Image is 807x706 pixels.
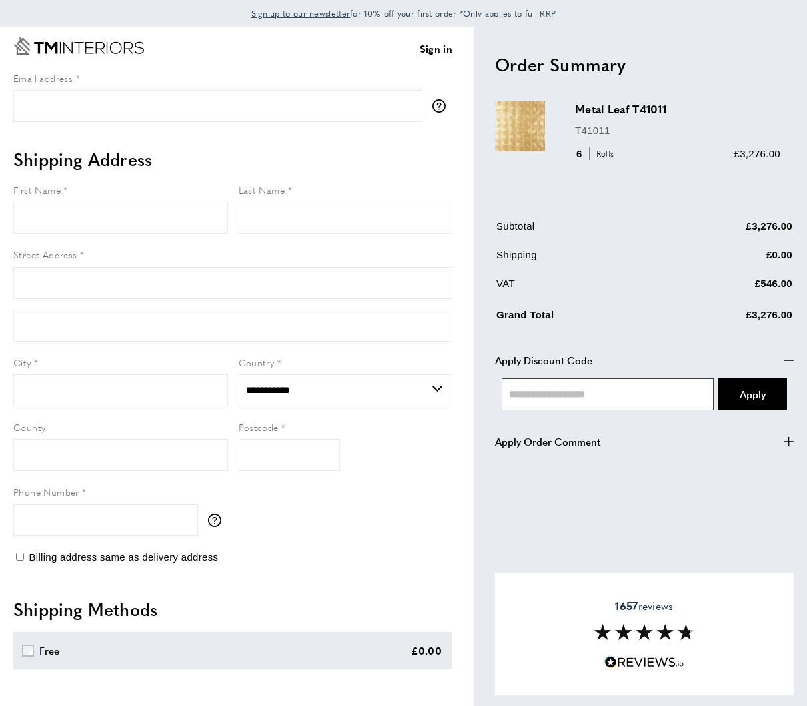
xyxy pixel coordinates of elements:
td: Grand Total [496,304,660,333]
button: More information [432,99,452,113]
span: Rolls [589,147,618,160]
span: Street Address [13,248,77,261]
span: £3,276.00 [734,148,780,159]
td: £3,276.00 [661,218,792,244]
td: VAT [496,276,660,302]
span: Sign up to our newsletter [251,7,351,19]
span: Billing address same as delivery address [29,551,218,563]
span: Country [239,356,275,369]
span: Apply Discount Code [495,352,592,368]
span: City [13,356,31,369]
td: £546.00 [661,276,792,302]
span: Postcode [239,420,279,434]
span: Phone Number [13,485,79,498]
img: Reviews section [594,624,694,640]
span: County [13,420,45,434]
img: Reviews.io 5 stars [604,656,684,669]
span: First Name [13,183,61,196]
td: £3,276.00 [661,304,792,333]
h3: Metal Leaf T41011 [575,101,780,117]
td: £0.00 [661,247,792,273]
td: Subtotal [496,218,660,244]
div: Free [39,643,60,659]
h2: Order Summary [495,53,794,77]
td: Shipping [496,247,660,273]
input: Billing address same as delivery address [16,553,24,561]
span: Email address [13,71,73,85]
a: Sign up to our newsletter [251,7,351,20]
h2: Shipping Address [13,147,452,171]
span: reviews [615,599,673,613]
button: Apply Coupon [718,378,787,410]
h2: Shipping Methods [13,597,452,621]
div: 6 [575,146,618,162]
img: Metal Leaf T41011 [495,101,545,151]
a: Sign in [420,41,452,57]
p: T41011 [575,123,780,139]
span: Apply Order Comment [495,434,600,450]
span: Apply Coupon [740,387,766,401]
div: £0.00 [411,643,442,659]
span: Last Name [239,183,285,196]
a: Go to Home page [13,37,144,55]
span: for 10% off your first order *Only applies to full RRP [251,7,556,19]
button: More information [208,514,228,527]
strong: 1657 [615,598,638,613]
